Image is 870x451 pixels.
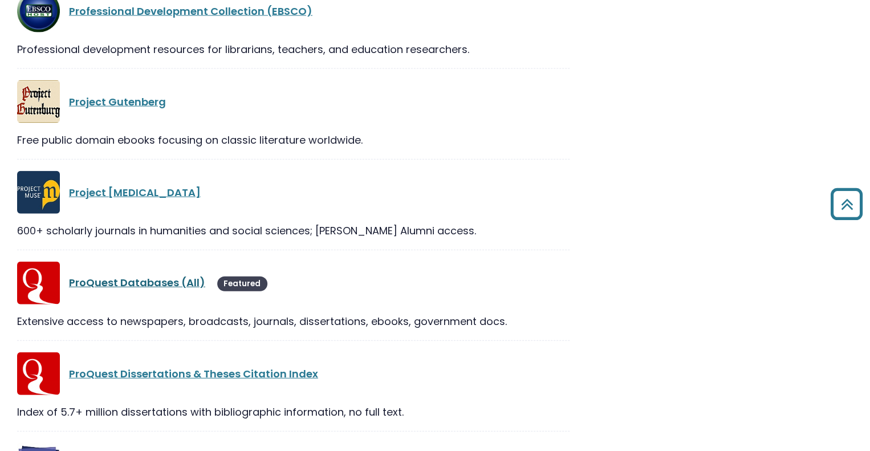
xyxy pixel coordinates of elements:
a: ProQuest Dissertations & Theses Citation Index [69,367,318,381]
div: Extensive access to newspapers, broadcasts, journals, dissertations, ebooks, government docs. [17,314,570,329]
a: ProQuest Databases (All) [69,275,205,290]
div: Free public domain ebooks focusing on classic literature worldwide. [17,132,570,148]
div: Index of 5.7+ million dissertations with bibliographic information, no full text. [17,404,570,420]
div: 600+ scholarly journals in humanities and social sciences; [PERSON_NAME] Alumni access. [17,223,570,238]
a: Professional Development Collection (EBSCO) [69,4,312,18]
div: Professional development resources for librarians, teachers, and education researchers. [17,42,570,57]
span: Featured [217,277,267,291]
a: Project Gutenberg [69,95,166,109]
a: Project [MEDICAL_DATA] [69,185,201,200]
a: Back to Top [826,193,867,214]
